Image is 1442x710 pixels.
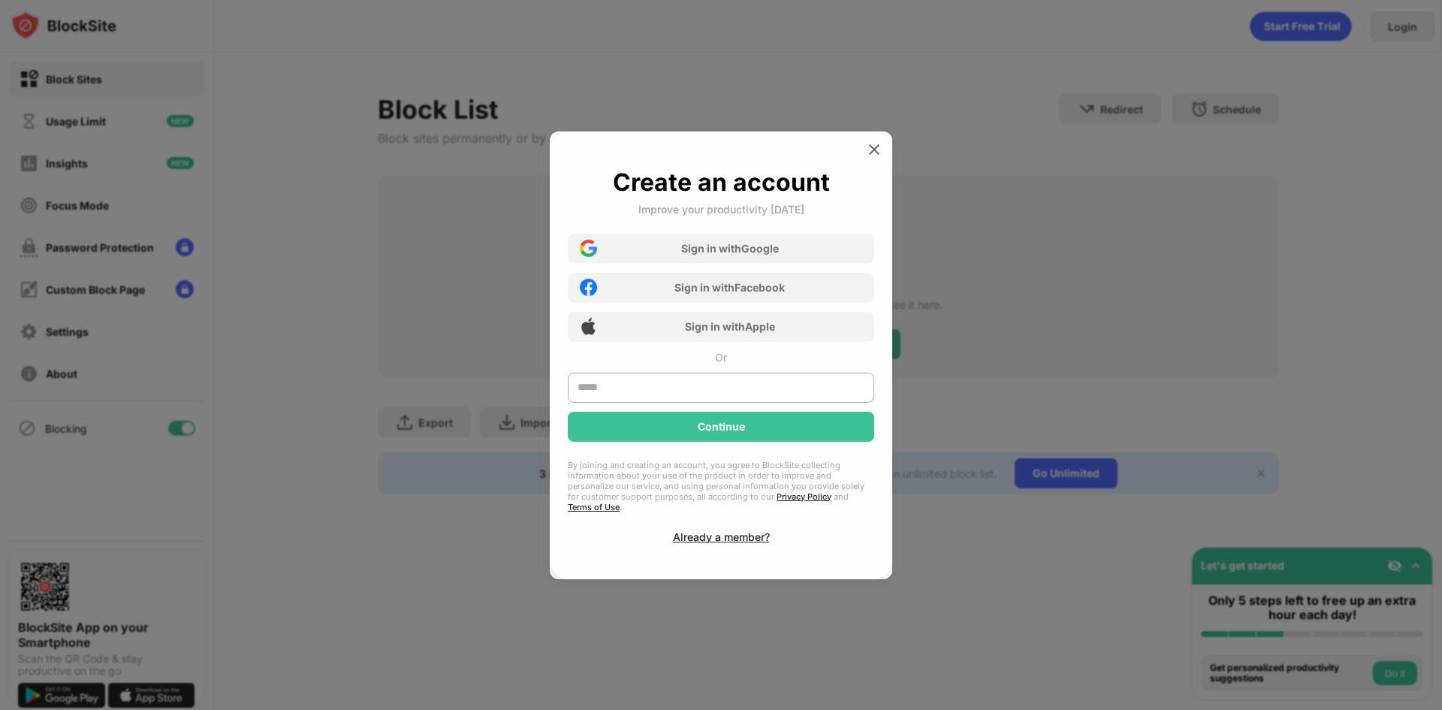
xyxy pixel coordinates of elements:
[681,242,779,255] div: Sign in with Google
[673,530,770,543] div: Already a member?
[580,240,597,257] img: google-icon.png
[674,281,785,294] div: Sign in with Facebook
[568,502,620,512] a: Terms of Use
[698,421,745,433] div: Continue
[613,168,830,197] div: Create an account
[638,203,804,216] div: Improve your productivity [DATE]
[568,460,874,512] div: By joining and creating an account, you agree to BlockSite collecting information about your use ...
[580,279,597,296] img: facebook-icon.png
[715,351,727,364] div: Or
[580,318,597,335] img: apple-icon.png
[685,320,775,333] div: Sign in with Apple
[777,491,831,502] a: Privacy Policy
